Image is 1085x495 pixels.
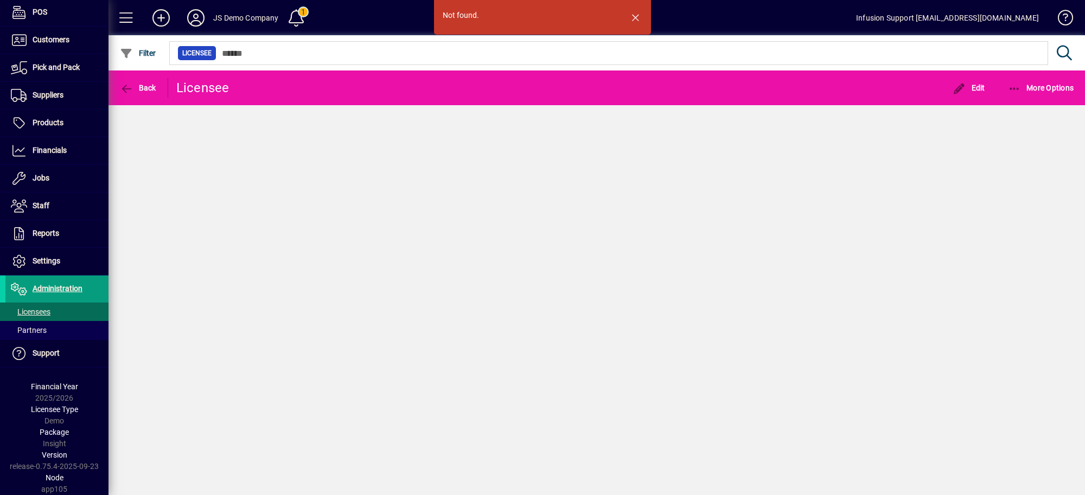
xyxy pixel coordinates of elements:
span: Financials [33,146,67,155]
button: Profile [178,8,213,28]
span: Licensee Type [31,405,78,414]
span: Version [42,451,67,459]
div: Licensee [176,79,229,97]
a: Settings [5,248,108,275]
span: Filter [120,49,156,57]
span: Settings [33,256,60,265]
span: Financial Year [31,382,78,391]
span: Staff [33,201,49,210]
a: Jobs [5,165,108,192]
span: More Options [1008,83,1074,92]
span: Package [40,428,69,436]
span: Jobs [33,173,49,182]
span: Reports [33,229,59,237]
span: Back [120,83,156,92]
a: Pick and Pack [5,54,108,81]
div: JS Demo Company [213,9,279,27]
span: Products [33,118,63,127]
span: Licensees [11,307,50,316]
a: Knowledge Base [1050,2,1071,37]
app-page-header-button: Back [108,78,168,98]
a: Partners [5,321,108,339]
button: Edit [950,78,988,98]
a: Licensees [5,303,108,321]
span: Suppliers [33,91,63,99]
button: Add [144,8,178,28]
div: Infusion Support [EMAIL_ADDRESS][DOMAIN_NAME] [856,9,1039,27]
span: Licensee [182,48,212,59]
span: Edit [953,83,985,92]
span: POS [33,8,47,16]
span: Pick and Pack [33,63,80,72]
button: Back [117,78,159,98]
a: Reports [5,220,108,247]
a: Staff [5,192,108,220]
span: Node [46,473,63,482]
span: Customers [33,35,69,44]
a: Financials [5,137,108,164]
button: Filter [117,43,159,63]
span: Administration [33,284,82,293]
a: Customers [5,27,108,54]
a: Support [5,340,108,367]
a: Products [5,110,108,137]
button: More Options [1005,78,1077,98]
span: Partners [11,326,47,335]
a: Suppliers [5,82,108,109]
span: Support [33,349,60,357]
